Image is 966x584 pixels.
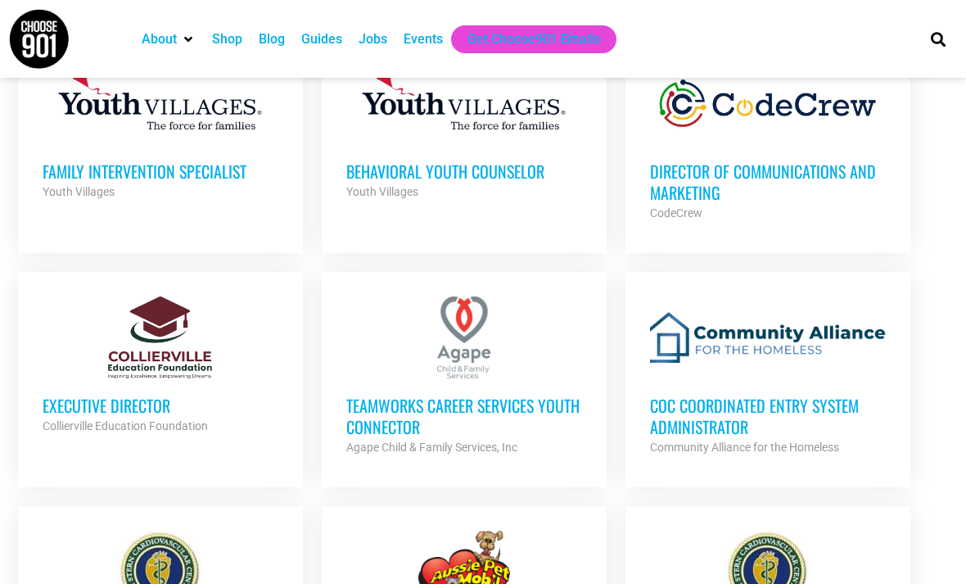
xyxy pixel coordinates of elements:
a: Events [404,29,443,49]
a: Blog [259,29,285,49]
strong: Youth Villages [346,185,418,198]
h3: Behavioral Youth Counselor [346,161,582,182]
strong: Collierville Education Foundation [43,419,208,432]
a: Family Intervention Specialist Youth Villages [18,38,303,226]
a: Get Choose901 Emails [467,29,600,49]
div: About [133,25,204,53]
a: Behavioral Youth Counselor Youth Villages [322,38,607,226]
a: Executive Director Collierville Education Foundation [18,272,303,460]
a: Jobs [359,29,387,49]
nav: Main nav [133,25,903,53]
div: Search [924,25,951,52]
strong: Youth Villages [43,185,115,198]
h3: Director of Communications and Marketing [650,161,886,203]
h3: CoC Coordinated Entry System Administrator [650,395,886,437]
a: TeamWorks Career Services Youth Connector Agape Child & Family Services, Inc [322,272,607,482]
a: Shop [212,29,242,49]
h3: TeamWorks Career Services Youth Connector [346,395,582,437]
h3: Family Intervention Specialist [43,161,278,182]
strong: Agape Child & Family Services, Inc [346,441,517,454]
a: Guides [301,29,342,49]
a: About [142,29,177,49]
a: CoC Coordinated Entry System Administrator Community Alliance for the Homeless [625,272,910,482]
strong: Community Alliance for the Homeless [650,441,839,454]
h3: Executive Director [43,395,278,416]
a: Director of Communications and Marketing CodeCrew [625,38,910,247]
strong: CodeCrew [650,206,702,220]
